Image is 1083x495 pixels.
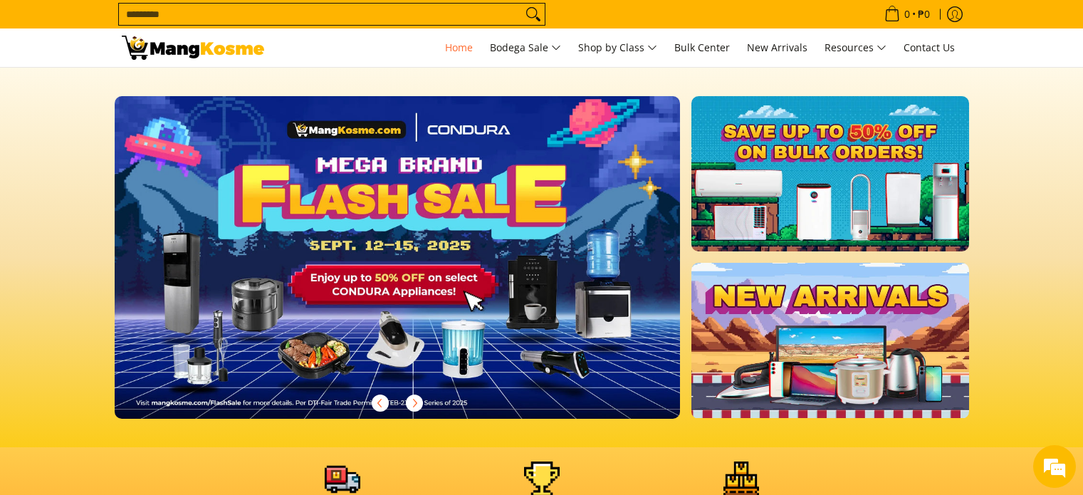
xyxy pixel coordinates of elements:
span: 0 [902,9,912,19]
a: Resources [817,28,894,67]
span: • [880,6,934,22]
a: Shop by Class [571,28,664,67]
nav: Main Menu [278,28,962,67]
a: Bulk Center [667,28,737,67]
span: Home [445,41,473,54]
span: ₱0 [916,9,932,19]
button: Search [522,4,545,25]
a: Contact Us [896,28,962,67]
img: Desktop homepage 29339654 2507 42fb b9ff a0650d39e9ed [115,96,681,419]
span: Bulk Center [674,41,730,54]
span: Resources [825,39,886,57]
a: Home [438,28,480,67]
span: Shop by Class [578,39,657,57]
span: Bodega Sale [490,39,561,57]
span: Contact Us [904,41,955,54]
img: Mang Kosme: Your Home Appliances Warehouse Sale Partner! [122,36,264,60]
a: Bodega Sale [483,28,568,67]
button: Next [399,387,430,419]
button: Previous [365,387,396,419]
span: New Arrivals [747,41,807,54]
a: New Arrivals [740,28,815,67]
